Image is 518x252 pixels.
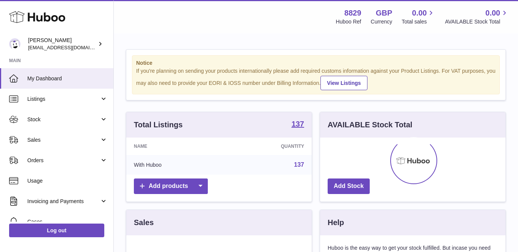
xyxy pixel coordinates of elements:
a: 0.00 AVAILABLE Stock Total [445,8,509,25]
h3: Help [328,218,344,228]
span: AVAILABLE Stock Total [445,18,509,25]
a: Add products [134,178,208,194]
strong: Notice [136,59,496,67]
td: With Huboo [126,155,224,175]
span: Cases [27,218,108,225]
a: 137 [294,161,304,168]
span: Listings [27,95,100,103]
h3: Total Listings [134,120,183,130]
span: Usage [27,177,108,185]
span: My Dashboard [27,75,108,82]
th: Quantity [224,138,312,155]
a: Add Stock [328,178,370,194]
a: 137 [292,120,304,129]
img: commandes@kpmatech.com [9,38,20,50]
h3: AVAILABLE Stock Total [328,120,412,130]
span: Invoicing and Payments [27,198,100,205]
span: Orders [27,157,100,164]
a: Log out [9,224,104,237]
th: Name [126,138,224,155]
strong: 137 [292,120,304,128]
a: 0.00 Total sales [402,8,435,25]
span: Total sales [402,18,435,25]
span: 0.00 [485,8,500,18]
h3: Sales [134,218,154,228]
strong: GBP [376,8,392,18]
div: Huboo Ref [336,18,361,25]
span: Sales [27,136,100,144]
div: If you're planning on sending your products internationally please add required customs informati... [136,67,496,90]
a: View Listings [320,76,367,90]
span: Stock [27,116,100,123]
span: 0.00 [412,8,427,18]
span: [EMAIL_ADDRESS][DOMAIN_NAME] [28,44,111,50]
div: [PERSON_NAME] [28,37,96,51]
strong: 8829 [344,8,361,18]
div: Currency [371,18,392,25]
